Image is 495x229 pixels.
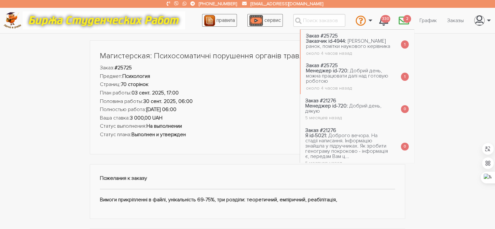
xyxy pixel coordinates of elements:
a: Заказ #21276 Менеджер id-720: Добрий день, дякую 5 месяцев назад [300,94,396,124]
div: Вимоги прикріпленні в файлі, унікальність 69-75%, три розділи: теоретичний, емпіричний, реабіліта... [90,164,406,219]
li: Заказ: [100,64,395,72]
a: График [414,14,442,27]
img: motto-12e01f5a76059d5f6a28199ef077b1f78e012cfde436ab5cf1d4517935686d32.gif [22,11,185,29]
a: Заказ #25725 Менеджер id-720: Добрий день, можна працювати далі над готовую роботою около 4 часов... [301,59,396,94]
strong: Пожелания к заказу [100,175,147,181]
strong: Я id-5021: [305,132,327,139]
a: Заказ #21276 Я id-5021: Доброго вечора. На стадії написання. Інформацію знайшла у підручниках. Як... [300,124,396,169]
li: Полностью работа: [100,106,395,114]
strong: 30 сент. 2025, 06:00 [143,98,193,105]
span: 0 [401,143,409,151]
h1: Магистерская: Психосоматичні порушення органів травлення та шляхи їх корекції. [100,50,395,62]
a: 2 [393,12,414,29]
a: Заказы [442,14,469,27]
span: 2 [403,15,411,23]
strong: Менеджер id-720: [305,103,348,109]
span: Добрий день, дякую [305,103,381,114]
li: Предмет: [100,72,395,81]
a: 330 [374,12,393,29]
a: [EMAIL_ADDRESS][DOMAIN_NAME] [251,1,323,7]
span: 1 [401,40,409,49]
span: правила [216,17,235,23]
span: 330 [381,15,390,23]
span: 0 [401,105,409,113]
span: Добрий день, можна працювати далі над готовую роботою [306,67,388,84]
strong: Выполнен и утвержден [131,131,186,138]
a: Заказ #25725 Заказчик id-4944: [PERSON_NAME] ранок, помітки наукового керівника около 4 часов назад [301,30,396,59]
strong: Заказ #21276 [305,97,336,104]
strong: Заказчик id-4944: [306,38,346,44]
strong: 70 сторінок [121,81,148,88]
span: 1 [401,73,409,81]
div: 5 месяцев назад [305,161,391,165]
li: Половина работы: [100,97,395,106]
li: Статус плана: [100,131,395,139]
strong: Заказ #21276 [305,127,336,134]
li: Ваша ставка: [100,114,395,122]
input: Поиск заказов [293,14,345,27]
a: [PHONE_NUMBER] [199,1,237,7]
div: около 4 часов назад [306,51,391,56]
strong: На выполнении [146,123,182,129]
li: Страниц: [100,80,395,89]
img: logo-c4363faeb99b52c628a42810ed6dfb4293a56d4e4775eb116515dfe7f33672af.png [4,12,21,29]
a: правила [202,14,237,27]
div: около 4 часов назад [306,86,391,91]
li: План работы: [100,89,395,97]
img: agreement_icon-feca34a61ba7f3d1581b08bc946b2ec1ccb426f67415f344566775c155b7f62c.png [204,15,215,26]
li: Статус выполнения: [100,122,395,131]
strong: 03 сент. 2025, 17:00 [131,90,179,96]
span: Доброго вечора. На стадії написання. Інформацію знайшла у підручниках. Як зробити генограму покро... [305,132,388,160]
img: play_icon-49f7f135c9dc9a03216cfdbccbe1e3994649169d890fb554cedf0eac35a01ba8.png [249,15,263,26]
strong: Менеджер id-720: [306,67,349,74]
strong: Заказ #25725 [306,62,338,69]
strong: #25725 [115,64,132,71]
strong: 3 000,00 UAH [130,115,162,121]
strong: [DATE] 06:00 [146,106,176,113]
a: сервис [247,14,283,27]
span: [PERSON_NAME] ранок, помітки наукового керівника [306,38,390,50]
strong: Заказ #25725 [306,33,338,39]
span: сервис [264,17,281,23]
div: 5 месяцев назад [305,116,391,120]
strong: Психология [122,73,150,79]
